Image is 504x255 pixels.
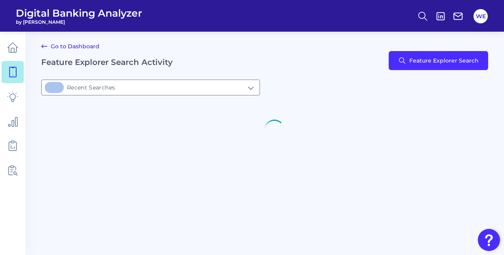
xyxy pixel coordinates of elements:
button: WE [473,9,488,23]
span: by [PERSON_NAME] [16,19,142,25]
button: Feature Explorer Search [389,51,488,70]
span: Feature Explorer Search [409,57,479,64]
button: Open Resource Center [478,229,500,251]
span: Digital Banking Analyzer [16,7,142,19]
a: Go to Dashboard [41,42,99,51]
h2: Feature Explorer Search Activity [41,57,173,67]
